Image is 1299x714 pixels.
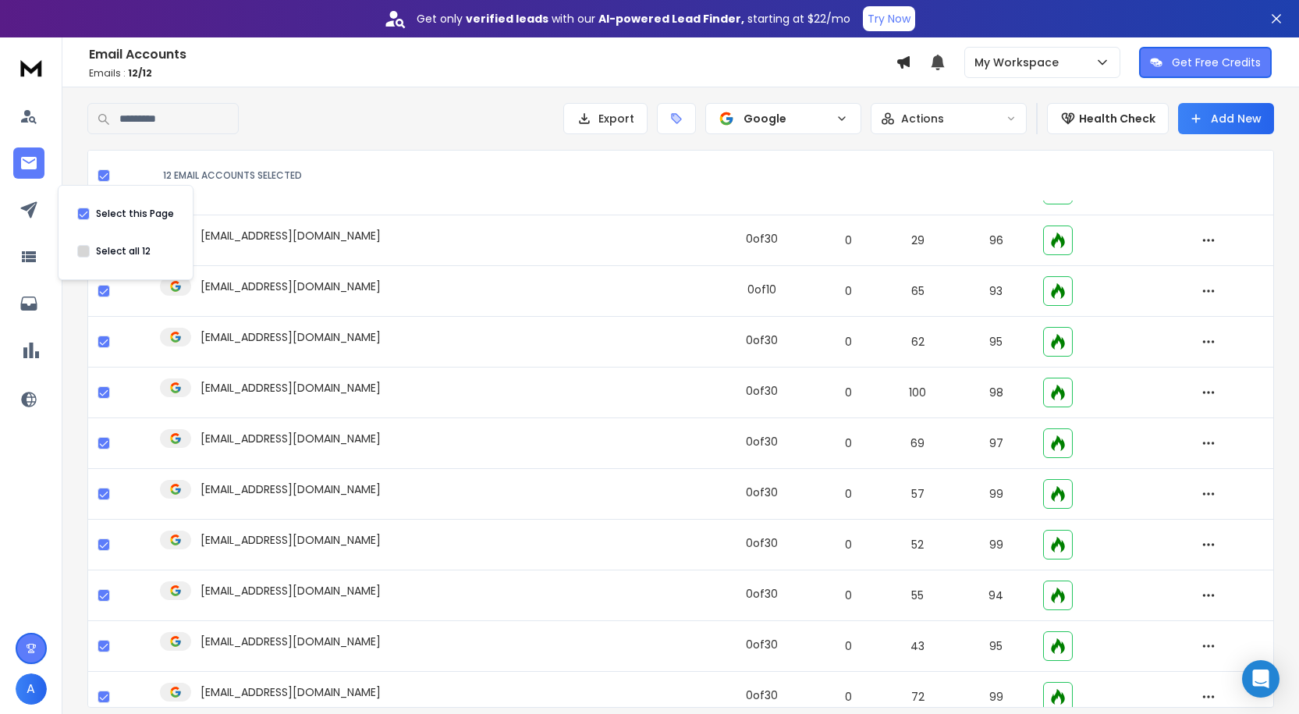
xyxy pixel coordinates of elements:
[201,481,381,497] p: [EMAIL_ADDRESS][DOMAIN_NAME]
[163,169,692,182] div: 12 EMAIL ACCOUNTS SELECTED
[89,67,896,80] p: Emails :
[201,431,381,446] p: [EMAIL_ADDRESS][DOMAIN_NAME]
[1242,660,1279,698] div: Open Intercom Messenger
[746,586,778,602] div: 0 of 30
[863,6,915,31] button: Try Now
[829,689,868,705] p: 0
[958,469,1034,520] td: 99
[829,588,868,603] p: 0
[466,11,548,27] strong: verified leads
[746,485,778,500] div: 0 of 30
[958,570,1034,621] td: 94
[1047,103,1169,134] button: Health Check
[958,520,1034,570] td: 99
[1139,47,1272,78] button: Get Free Credits
[746,434,778,449] div: 0 of 30
[877,520,958,570] td: 52
[829,486,868,502] p: 0
[958,621,1034,672] td: 95
[877,570,958,621] td: 55
[958,215,1034,266] td: 96
[16,53,47,82] img: logo
[96,245,151,258] label: Select all 12
[201,228,381,243] p: [EMAIL_ADDRESS][DOMAIN_NAME]
[974,55,1065,70] p: My Workspace
[868,11,910,27] p: Try Now
[877,368,958,418] td: 100
[744,111,829,126] p: Google
[901,111,944,126] p: Actions
[829,435,868,451] p: 0
[877,317,958,368] td: 62
[1079,111,1155,126] p: Health Check
[829,233,868,248] p: 0
[128,66,152,80] span: 12 / 12
[746,332,778,348] div: 0 of 30
[201,279,381,294] p: [EMAIL_ADDRESS][DOMAIN_NAME]
[958,368,1034,418] td: 98
[877,621,958,672] td: 43
[201,532,381,548] p: [EMAIL_ADDRESS][DOMAIN_NAME]
[829,385,868,400] p: 0
[746,637,778,652] div: 0 of 30
[1178,103,1274,134] button: Add New
[829,638,868,654] p: 0
[958,317,1034,368] td: 95
[417,11,850,27] p: Get only with our starting at $22/mo
[201,329,381,345] p: [EMAIL_ADDRESS][DOMAIN_NAME]
[89,45,896,64] h1: Email Accounts
[16,673,47,705] button: A
[201,583,381,599] p: [EMAIL_ADDRESS][DOMAIN_NAME]
[958,418,1034,469] td: 97
[746,231,778,247] div: 0 of 30
[829,283,868,299] p: 0
[746,535,778,551] div: 0 of 30
[877,266,958,317] td: 65
[958,266,1034,317] td: 93
[829,537,868,552] p: 0
[96,208,174,220] label: Select this Page
[877,215,958,266] td: 29
[829,334,868,350] p: 0
[1172,55,1261,70] p: Get Free Credits
[598,11,744,27] strong: AI-powered Lead Finder,
[877,418,958,469] td: 69
[746,383,778,399] div: 0 of 30
[746,687,778,703] div: 0 of 30
[747,282,776,297] div: 0 of 10
[563,103,648,134] button: Export
[201,634,381,649] p: [EMAIL_ADDRESS][DOMAIN_NAME]
[877,469,958,520] td: 57
[201,380,381,396] p: [EMAIL_ADDRESS][DOMAIN_NAME]
[201,684,381,700] p: [EMAIL_ADDRESS][DOMAIN_NAME]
